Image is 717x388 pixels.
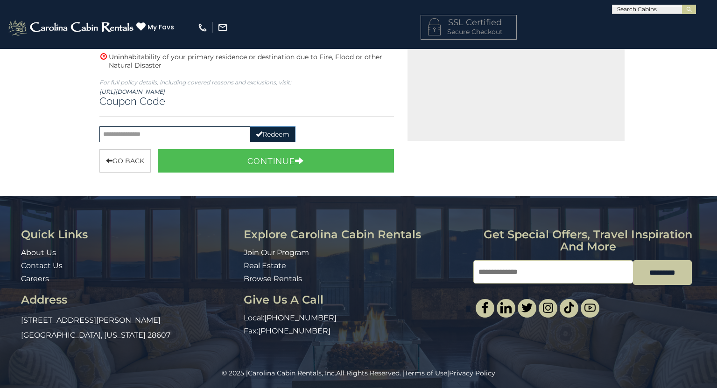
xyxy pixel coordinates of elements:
img: linkedin-single.svg [500,302,512,313]
span: x [100,53,107,60]
img: White-1-2.png [7,18,136,37]
li: Uninhabitability of your primary residence or destination due to Fire, Flood or other Natural Dis... [99,53,394,69]
a: Terms of Use [405,369,447,377]
img: instagram-single.svg [542,302,554,313]
img: youtube-light.svg [584,302,596,313]
h3: Get special offers, travel inspiration and more [473,229,703,253]
button: Continue [158,149,394,173]
a: My Favs [136,22,176,32]
img: twitter-single.svg [521,302,533,313]
img: facebook-single.svg [479,302,491,313]
h4: SSL Certified [428,18,509,28]
p: For full policy details, including covered reasons and exclusions, visit: [99,79,394,86]
p: Fax: [244,326,466,337]
img: phone-regular-white.png [197,22,208,33]
h3: Explore Carolina Cabin Rentals [244,229,466,241]
a: Join Our Program [244,248,309,257]
img: mail-regular-white.png [218,22,228,33]
a: [PHONE_NUMBER] [264,313,337,322]
p: Local: [244,313,466,324]
a: About Us [21,248,56,257]
p: All Rights Reserved. | | [21,368,696,378]
img: LOCKICON1.png [428,18,441,35]
p: [STREET_ADDRESS][PERSON_NAME] [GEOGRAPHIC_DATA], [US_STATE] 28607 [21,313,237,343]
span: My Favs [148,22,174,32]
button: Redeem [250,126,295,142]
h3: Address [21,294,237,306]
p: Secure Checkout [428,27,509,36]
a: [URL][DOMAIN_NAME] [99,88,165,95]
a: Contact Us [21,261,63,270]
div: Coupon Code [99,95,394,117]
img: tiktok.svg [563,302,575,313]
button: Go Back [99,149,151,173]
h3: Give Us A Call [244,294,466,306]
a: Real Estate [244,261,286,270]
a: Browse Rentals [244,274,302,283]
a: [PHONE_NUMBER] [258,326,330,335]
a: Privacy Policy [449,369,495,377]
a: Carolina Cabin Rentals, Inc. [248,369,336,377]
a: Careers [21,274,49,283]
span: © 2025 | [222,369,336,377]
h3: Quick Links [21,229,237,241]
